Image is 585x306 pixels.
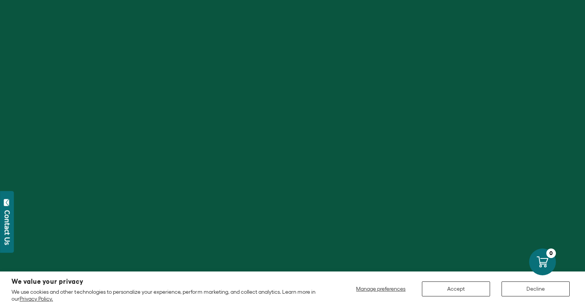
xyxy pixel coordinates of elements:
[356,286,405,292] span: Manage preferences
[351,281,410,296] button: Manage preferences
[502,281,570,296] button: Decline
[3,210,11,245] div: Contact Us
[422,281,490,296] button: Accept
[20,296,53,302] a: Privacy Policy.
[546,248,556,258] div: 0
[11,278,324,285] h2: We value your privacy
[11,288,324,302] p: We use cookies and other technologies to personalize your experience, perform marketing, and coll...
